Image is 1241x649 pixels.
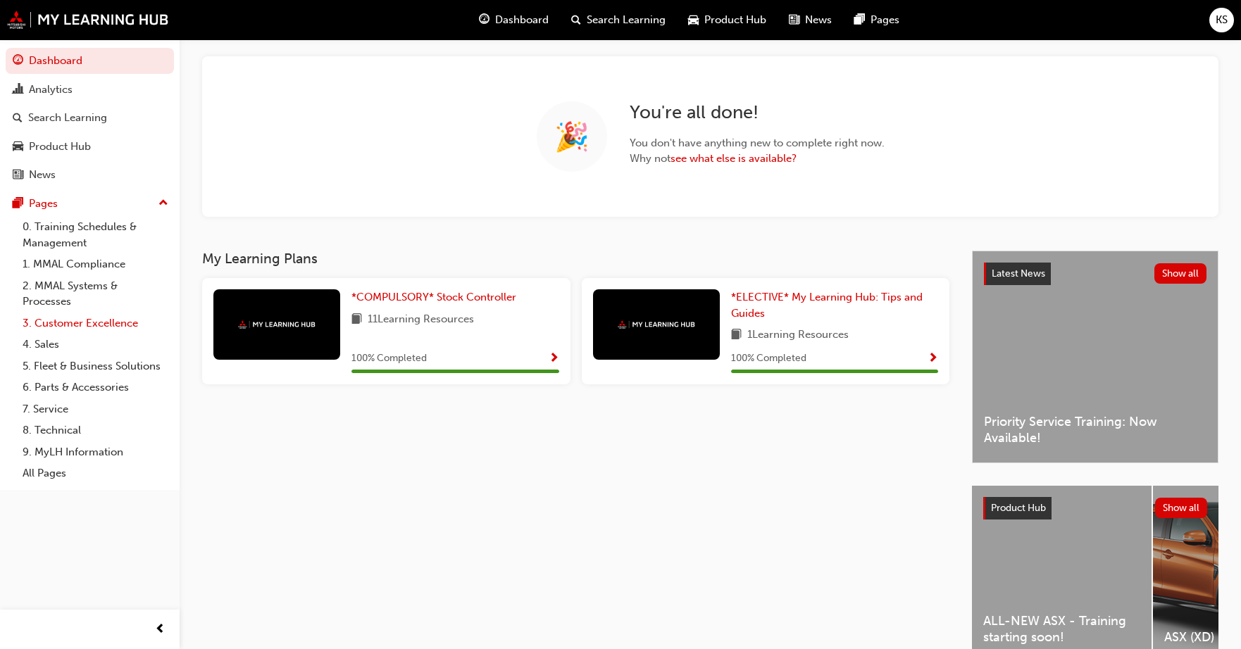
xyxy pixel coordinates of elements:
[17,441,174,463] a: 9. MyLH Information
[6,134,174,160] a: Product Hub
[495,12,549,28] span: Dashboard
[29,167,56,183] div: News
[17,377,174,398] a: 6. Parts & Accessories
[351,311,362,329] span: book-icon
[468,6,560,34] a: guage-iconDashboard
[29,139,91,155] div: Product Hub
[13,198,23,210] span: pages-icon
[983,613,1140,645] span: ALL-NEW ASX - Training starting soon!
[843,6,911,34] a: pages-iconPages
[13,112,23,125] span: search-icon
[17,420,174,441] a: 8. Technical
[991,502,1046,514] span: Product Hub
[731,351,806,367] span: 100 % Completed
[28,110,107,126] div: Search Learning
[6,105,174,131] a: Search Learning
[17,398,174,420] a: 7. Service
[984,414,1206,446] span: Priority Service Training: Now Available!
[351,289,522,305] a: *COMPULSORY* Stock Controller
[368,311,474,329] span: 11 Learning Resources
[13,169,23,182] span: news-icon
[6,191,174,217] button: Pages
[630,135,885,151] span: You don ' t have anything new to complete right now.
[731,327,742,344] span: book-icon
[554,129,590,145] span: 🎉
[704,12,766,28] span: Product Hub
[1216,12,1228,28] span: KS
[351,291,516,303] span: *COMPULSORY* Stock Controller
[671,152,797,165] a: see what else is available?
[630,101,885,124] h2: You ' re all done!
[17,313,174,334] a: 3. Customer Excellence
[972,251,1218,463] a: Latest NewsShow allPriority Service Training: Now Available!
[731,289,939,321] a: *ELECTIVE* My Learning Hub: Tips and Guides
[29,196,58,212] div: Pages
[549,353,559,365] span: Show Progress
[854,11,865,29] span: pages-icon
[202,251,949,267] h3: My Learning Plans
[1209,8,1234,32] button: KS
[677,6,778,34] a: car-iconProduct Hub
[928,350,938,367] button: Show Progress
[560,6,677,34] a: search-iconSearch Learning
[789,11,799,29] span: news-icon
[983,497,1207,519] a: Product HubShow all
[158,194,168,213] span: up-icon
[731,291,923,320] span: *ELECTIVE* My Learning Hub: Tips and Guides
[6,48,174,74] a: Dashboard
[6,77,174,103] a: Analytics
[618,320,695,329] img: mmal
[29,82,73,98] div: Analytics
[17,216,174,253] a: 0. Training Schedules & Management
[351,351,427,367] span: 100 % Completed
[549,350,559,367] button: Show Progress
[871,12,899,28] span: Pages
[479,11,489,29] span: guage-icon
[805,12,832,28] span: News
[17,355,174,377] a: 5. Fleet & Business Solutions
[6,45,174,191] button: DashboardAnalyticsSearch LearningProduct HubNews
[747,327,849,344] span: 1 Learning Resources
[1155,498,1208,518] button: Show all
[7,11,169,29] img: mmal
[238,320,316,329] img: mmal
[17,462,174,484] a: All Pages
[13,84,23,96] span: chart-icon
[17,253,174,275] a: 1. MMAL Compliance
[17,275,174,313] a: 2. MMAL Systems & Processes
[571,11,581,29] span: search-icon
[630,151,885,167] span: Why not
[984,263,1206,285] a: Latest NewsShow all
[587,12,666,28] span: Search Learning
[13,55,23,68] span: guage-icon
[1154,263,1207,284] button: Show all
[17,334,174,355] a: 4. Sales
[992,267,1045,279] span: Latest News
[778,6,843,34] a: news-iconNews
[13,141,23,153] span: car-icon
[6,162,174,188] a: News
[928,353,938,365] span: Show Progress
[155,621,166,638] span: prev-icon
[688,11,699,29] span: car-icon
